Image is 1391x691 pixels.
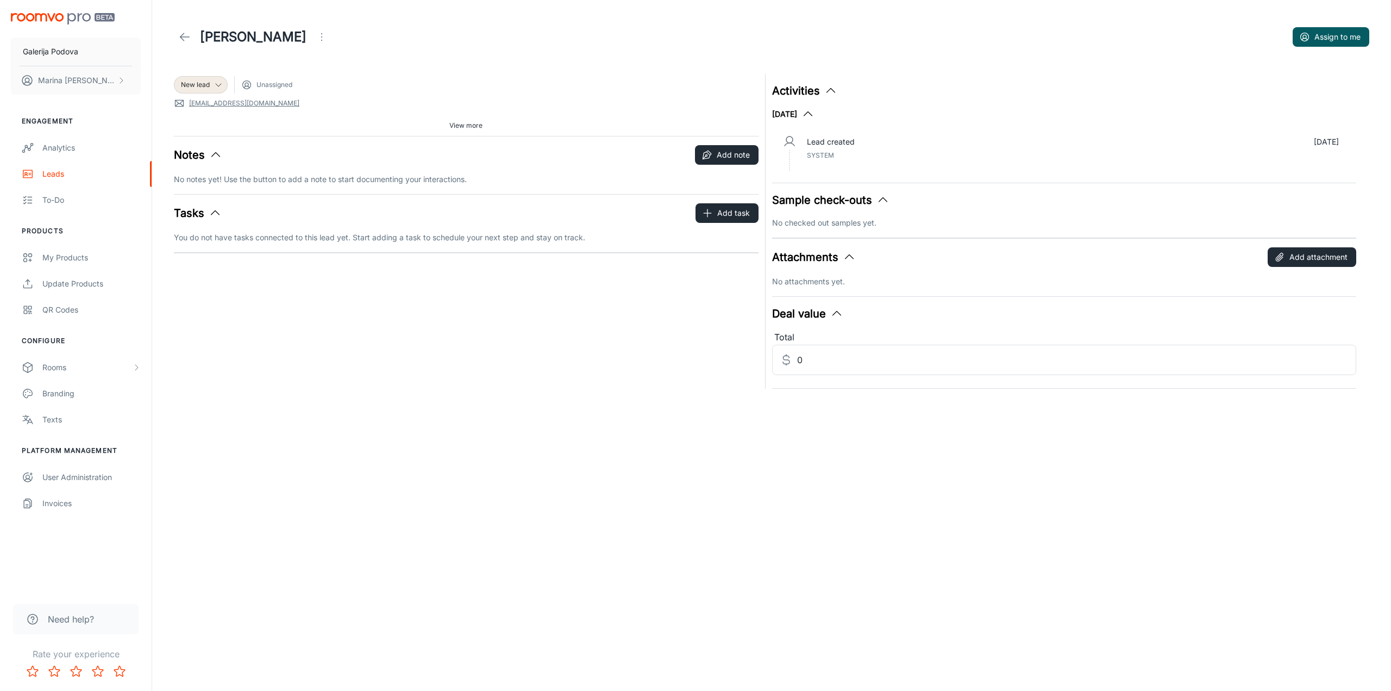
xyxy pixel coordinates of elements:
[695,203,759,223] button: Add task
[200,27,306,47] h1: [PERSON_NAME]
[807,136,855,148] p: Lead created
[42,362,132,373] div: Rooms
[772,276,1357,288] p: No attachments yet.
[42,194,141,206] div: To-do
[445,117,487,134] button: View more
[1268,247,1356,267] button: Add attachment
[311,26,333,48] button: Open menu
[449,121,483,130] span: View more
[11,13,115,24] img: Roomvo PRO Beta
[772,217,1357,229] p: No checked out samples yet.
[772,192,889,208] button: Sample check-outs
[38,74,115,86] p: Marina [PERSON_NAME]
[42,388,141,400] div: Branding
[1314,136,1339,148] p: [DATE]
[42,304,141,316] div: QR Codes
[42,142,141,154] div: Analytics
[772,83,837,99] button: Activities
[42,168,141,180] div: Leads
[174,173,759,185] p: No notes yet! Use the button to add a note to start documenting your interactions.
[772,331,1357,345] div: Total
[772,108,814,121] button: [DATE]
[42,278,141,290] div: Update Products
[772,249,856,265] button: Attachments
[42,414,141,426] div: Texts
[174,205,222,221] button: Tasks
[695,145,759,165] button: Add note
[42,252,141,264] div: My Products
[797,345,1357,375] input: Estimated deal value
[772,306,843,322] button: Deal value
[1293,27,1369,47] button: Assign to me
[174,147,222,163] button: Notes
[181,80,210,90] span: New lead
[11,66,141,95] button: Marina [PERSON_NAME]
[11,38,141,66] button: Galerija Podova
[23,46,78,58] p: Galerija Podova
[189,98,299,108] a: [EMAIL_ADDRESS][DOMAIN_NAME]
[174,232,759,244] p: You do not have tasks connected to this lead yet. Start adding a task to schedule your next step ...
[256,80,292,90] span: Unassigned
[807,151,834,159] span: System
[174,76,228,94] div: New lead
